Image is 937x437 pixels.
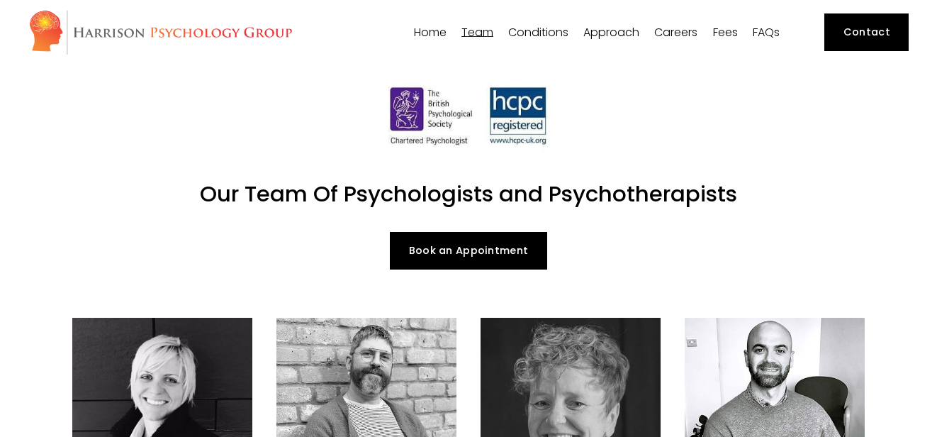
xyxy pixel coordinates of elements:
a: Contact [824,13,909,51]
a: folder dropdown [583,26,639,39]
img: HCPC Registered Psychologists London [380,79,557,151]
a: Fees [713,26,738,39]
span: Approach [583,27,639,38]
span: Conditions [508,27,568,38]
span: Team [461,27,493,38]
h1: Our Team Of Psychologists and Psychotherapists [72,181,865,208]
a: Book an Appointment [390,232,546,270]
a: FAQs [753,26,780,39]
a: folder dropdown [508,26,568,39]
a: Careers [654,26,697,39]
img: Harrison Psychology Group [28,9,293,55]
a: Home [414,26,447,39]
a: folder dropdown [461,26,493,39]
